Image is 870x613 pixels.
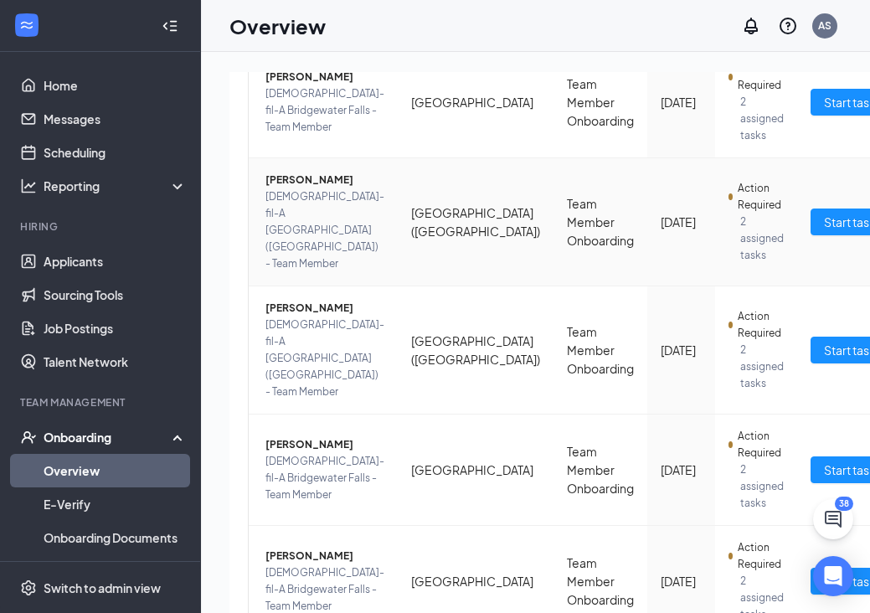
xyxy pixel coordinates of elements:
a: Talent Network [44,345,187,379]
div: Open Intercom Messenger [813,556,853,596]
span: [DEMOGRAPHIC_DATA]-fil-A [GEOGRAPHIC_DATA] ([GEOGRAPHIC_DATA]) - Team Member [265,317,384,400]
svg: QuestionInfo [778,16,798,36]
span: 2 assigned tasks [740,214,784,264]
span: Action Required [738,308,784,342]
span: 2 assigned tasks [740,94,784,144]
a: Applicants [44,245,187,278]
div: Onboarding [44,429,172,446]
div: [DATE] [661,461,702,479]
span: [DEMOGRAPHIC_DATA]-fil-A Bridgewater Falls - Team Member [265,85,384,136]
td: [GEOGRAPHIC_DATA] [398,47,553,158]
span: [PERSON_NAME] [265,69,384,85]
td: Team Member Onboarding [553,286,647,415]
td: Team Member Onboarding [553,415,647,526]
a: Scheduling [44,136,187,169]
a: Messages [44,102,187,136]
span: [PERSON_NAME] [265,300,384,317]
span: Action Required [738,539,784,573]
span: 2 assigned tasks [740,342,784,392]
span: [PERSON_NAME] [265,548,384,564]
span: [DEMOGRAPHIC_DATA]-fil-A Bridgewater Falls - Team Member [265,453,384,503]
td: [GEOGRAPHIC_DATA] ([GEOGRAPHIC_DATA]) [398,158,553,286]
div: Reporting [44,178,188,194]
svg: UserCheck [20,429,37,446]
a: Onboarding Documents [44,521,187,554]
span: 2 assigned tasks [740,461,784,512]
svg: Notifications [741,16,761,36]
span: Action Required [738,180,784,214]
a: Activity log [44,554,187,588]
a: Overview [44,454,187,487]
div: 38 [835,497,853,511]
div: Switch to admin view [44,580,161,596]
div: [DATE] [661,341,702,359]
span: Action Required [738,60,784,94]
td: Team Member Onboarding [553,47,647,158]
span: [PERSON_NAME] [265,436,384,453]
svg: Settings [20,580,37,596]
h1: Overview [229,12,326,40]
svg: WorkstreamLogo [18,17,35,33]
div: AS [818,18,831,33]
div: Team Management [20,395,183,410]
svg: Analysis [20,178,37,194]
a: E-Verify [44,487,187,521]
td: Team Member Onboarding [553,158,647,286]
div: [DATE] [661,572,702,590]
a: Home [44,69,187,102]
div: [DATE] [661,93,702,111]
td: [GEOGRAPHIC_DATA] [398,415,553,526]
span: [DEMOGRAPHIC_DATA]-fil-A [GEOGRAPHIC_DATA] ([GEOGRAPHIC_DATA]) - Team Member [265,188,384,272]
div: Hiring [20,219,183,234]
button: ChatActive [813,499,853,539]
span: [PERSON_NAME] [265,172,384,188]
svg: ChatActive [823,509,843,529]
td: [GEOGRAPHIC_DATA] ([GEOGRAPHIC_DATA]) [398,286,553,415]
span: Action Required [738,428,784,461]
svg: Collapse [162,18,178,34]
a: Job Postings [44,312,187,345]
div: [DATE] [661,213,702,231]
a: Sourcing Tools [44,278,187,312]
